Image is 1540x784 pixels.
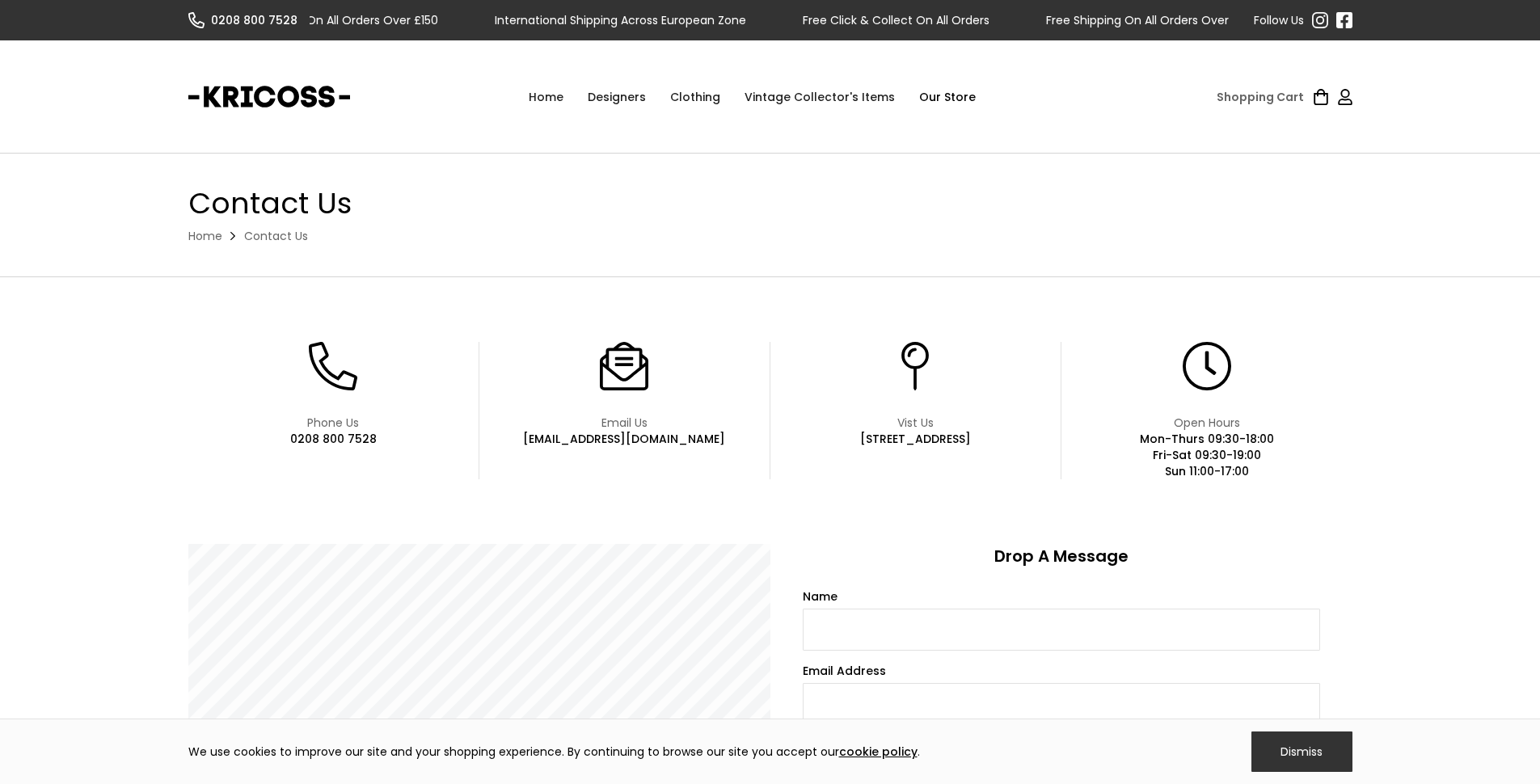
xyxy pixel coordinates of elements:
div: Follow Us [1254,12,1304,28]
div: 0208 800 7528 [290,431,377,447]
div: Shopping Cart [1217,89,1304,105]
a: Vintage Collector's Items [732,73,907,121]
div: Mon-Thurs 09:30-18:00 Fri-Sat 09:30-19:00 Sun 11:00-17:00 [1140,431,1274,479]
div: Designers [576,73,658,121]
div: [STREET_ADDRESS] [860,431,971,447]
a: Home [188,228,222,244]
div: Free Shipping On All Orders Over £150 [228,12,438,28]
a: home [188,77,350,117]
div: [EMAIL_ADDRESS][DOMAIN_NAME] [523,431,725,447]
a: 0208 800 7528 [188,12,310,28]
a: Home [517,73,576,121]
div: International Shipping Across European Zone [495,12,746,28]
div: Vist Us [860,415,971,431]
div: Free Click & Collect On All Orders [803,12,989,28]
a: cookie policy [839,744,918,760]
div: 0208 800 7528 [211,12,297,28]
div: Clothing [658,73,732,121]
div: Dismiss [1251,731,1352,772]
div: Email Us [523,415,725,431]
div: Open Hours [1140,415,1274,431]
div: Phone Us [290,415,377,431]
div: We use cookies to improve our site and your shopping experience. By continuing to browse our site... [188,744,920,760]
label: Email Address [803,663,1320,679]
div: Contact Us [244,228,308,244]
a: Our Store [907,73,988,121]
h3: Drop A Message [803,544,1320,568]
h1: Contact Us [188,186,1352,221]
label: Name [803,588,1320,605]
div: Free Shipping On All Orders Over £150 [1046,12,1256,28]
